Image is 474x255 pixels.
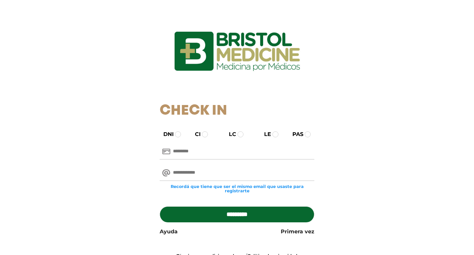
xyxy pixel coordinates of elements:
label: LC [223,130,236,138]
label: CI [189,130,201,138]
small: Recordá que tiene que ser el mismo email que usaste para registrarte [160,184,314,193]
label: DNI [157,130,174,138]
label: LE [258,130,271,138]
label: PAS [286,130,303,138]
img: logo_ingresarbristol.jpg [147,8,327,95]
a: Primera vez [281,228,314,236]
a: Ayuda [160,228,178,236]
h1: Check In [160,103,314,119]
